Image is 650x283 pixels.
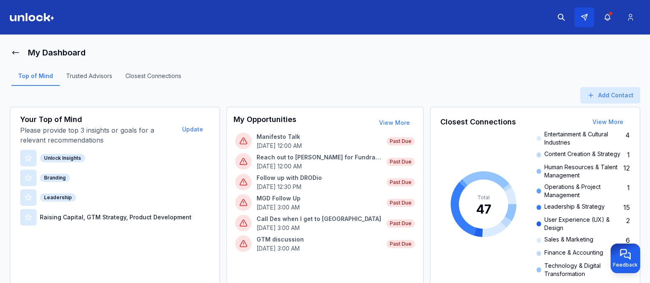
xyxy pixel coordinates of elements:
[544,216,623,232] span: User Experience (UX) & Design
[625,130,630,147] span: 4
[626,235,630,245] span: 6
[119,72,188,86] a: Closest Connections
[12,72,60,86] a: Top of Mind
[386,240,415,248] span: Past Due
[40,193,76,202] div: Leadership
[372,115,416,131] button: View More
[386,219,415,228] span: Past Due
[477,194,490,200] tspan: Total
[257,244,382,253] p: [DATE] 3:00 AM
[234,114,296,132] h3: My Opportunities
[20,114,174,125] h3: Your Top of Mind
[440,116,516,128] h3: Closest Connections
[257,183,382,191] p: [DATE] 12:30 PM
[40,174,70,182] div: Branding
[257,194,382,202] p: MGD Follow Up
[257,203,382,212] p: [DATE] 3:00 AM
[623,163,630,179] span: 12
[544,130,622,147] span: Entertainment & Cultural Industries
[544,163,620,179] span: Human Resources & Talent Management
[10,13,54,21] img: Logo
[257,174,382,182] p: Follow up with DRODio
[257,133,382,141] p: Manifesto Talk
[544,248,603,258] span: Finance & Accounting
[386,199,415,207] span: Past Due
[386,137,415,145] span: Past Due
[28,47,86,58] h1: My Dashboard
[20,125,174,145] p: Please provide top 3 insights or goals for a relevant recommendations
[257,142,382,150] p: [DATE] 12:00 AM
[386,158,415,166] span: Past Due
[476,202,491,216] tspan: 47
[257,162,382,170] p: [DATE] 12:00 AM
[623,202,630,212] span: 15
[544,150,620,160] span: Content Creation & Strategy
[544,183,624,199] span: Operations & Project Management
[257,224,382,232] p: [DATE] 3:00 AM
[627,183,630,199] span: 1
[626,216,630,232] span: 2
[176,121,210,138] button: Update
[257,153,382,161] p: Reach out to [PERSON_NAME] for Fundraising
[544,202,605,212] span: Leadership & Strategy
[611,244,640,273] button: Provide feedback
[613,262,638,268] span: Feedback
[40,213,192,221] p: Raising Capital, GTM Strategy, Product Development
[257,235,382,244] p: GTM discussion
[40,154,85,162] div: Unlock Insights
[544,262,622,278] span: Technology & Digital Transformation
[386,178,415,186] span: Past Due
[544,235,593,245] span: Sales & Marketing
[586,114,630,130] button: View More
[60,72,119,86] a: Trusted Advisors
[580,87,640,104] button: Add Contact
[257,215,382,223] p: Call Des when I get to [GEOGRAPHIC_DATA]
[627,150,630,160] span: 1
